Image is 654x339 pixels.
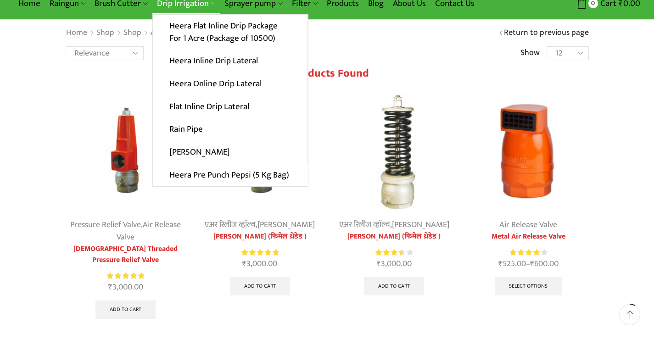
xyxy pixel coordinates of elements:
a: Flat Inline Drip Lateral [153,95,307,118]
span: Products found [291,64,369,83]
a: Add to cart: “प्रेशर रिलीफ व्हाॅल्व (फिमेल थ्रेडेड )” [364,277,424,295]
bdi: 525.00 [498,257,526,271]
span: Rated out of 5 [241,248,279,257]
a: [PERSON_NAME] [257,218,315,232]
div: Rated 4.14 out of 5 [510,248,547,257]
span: ₹ [108,280,112,294]
a: Pressure Relief Valve [70,218,141,232]
span: ₹ [498,257,503,271]
select: Shop order [66,46,144,60]
a: Shop [96,27,115,39]
span: Rated out of 5 [510,248,541,257]
a: Rain Pipe [153,118,307,141]
a: Heera Pre Punch Pepsi (5 Kg Bag) [153,163,308,186]
span: Rated out of 5 [107,271,144,281]
a: एअर रिलीज व्हाॅल्व [205,218,256,232]
a: एअर रिलीज व्हाॅल्व [339,218,390,232]
img: Female threaded pressure relief valve [66,91,186,212]
a: Add to cart: “प्रेशर रिलीफ व्हाॅल्व (फिमेल थ्रेडेड )” [230,277,290,295]
div: , [200,219,320,231]
a: [DEMOGRAPHIC_DATA] Threaded Pressure Relief Valve [66,244,186,266]
a: Air Release Valve [150,27,209,39]
a: Heera Inline Drip Lateral [153,50,307,72]
span: ₹ [377,257,381,271]
a: [PERSON_NAME] [153,141,307,164]
a: Metal Air Release Valve [468,231,589,242]
a: Select options for “Metal Air Release Valve” [495,277,562,295]
a: Add to cart: “Female Threaded Pressure Relief Valve” [95,300,156,319]
a: [PERSON_NAME] (फिमेल थ्रेडेड ) [200,231,320,242]
nav: Breadcrumb [66,27,289,39]
div: , [66,219,186,244]
a: Heera Flat Inline Drip Package For 1 Acre (Package of 10500) [153,15,307,50]
img: pressure relief valve [334,91,455,212]
span: – [468,258,589,270]
span: Show [520,47,540,59]
a: Home [66,27,88,39]
bdi: 600.00 [530,257,559,271]
a: Return to previous page [504,27,589,39]
a: Heera Online Drip Lateral [153,72,307,95]
a: Shop [123,27,142,39]
div: Rated 3.50 out of 5 [375,248,413,257]
span: ₹ [530,257,534,271]
div: Rated 5.00 out of 5 [107,271,144,281]
a: [PERSON_NAME] [392,218,449,232]
div: , [334,219,455,231]
bdi: 3,000.00 [242,257,277,271]
bdi: 3,000.00 [377,257,412,271]
div: Rated 5.00 out of 5 [241,248,279,257]
a: Air Release Valve [117,218,181,244]
span: ₹ [242,257,246,271]
a: [PERSON_NAME] (फिमेल थ्रेडेड ) [334,231,455,242]
span: Rated out of 5 [375,248,402,257]
bdi: 3,000.00 [108,280,143,294]
img: Metal Air Release Valve [468,91,589,212]
a: Air Release Valve [499,218,557,232]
